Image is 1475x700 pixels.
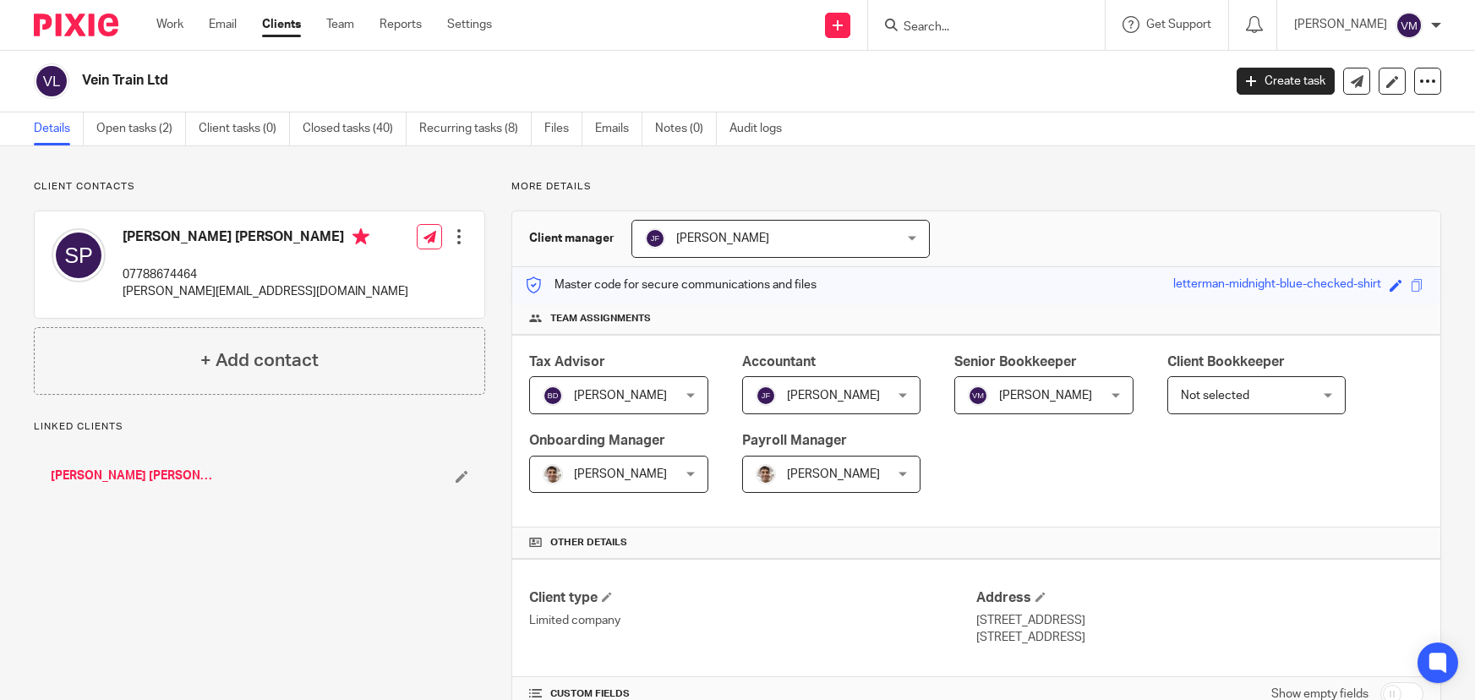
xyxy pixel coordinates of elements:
i: Primary [352,228,369,245]
span: [PERSON_NAME] [574,390,667,402]
p: Master code for secure communications and files [525,276,817,293]
p: More details [511,180,1441,194]
h3: Client manager [529,230,615,247]
span: Accountant [742,355,816,369]
p: [PERSON_NAME][EMAIL_ADDRESS][DOMAIN_NAME] [123,283,408,300]
a: Details [34,112,84,145]
img: svg%3E [34,63,69,99]
span: Onboarding Manager [529,434,665,447]
span: Senior Bookkeeper [954,355,1077,369]
a: Files [544,112,582,145]
img: PXL_20240409_141816916.jpg [543,464,563,484]
a: Client tasks (0) [199,112,290,145]
p: 07788674464 [123,266,408,283]
p: Linked clients [34,420,485,434]
span: Other details [550,536,627,550]
span: Team assignments [550,312,651,325]
span: Not selected [1181,390,1249,402]
a: [PERSON_NAME] [PERSON_NAME] [51,468,218,484]
img: svg%3E [543,386,563,406]
p: [PERSON_NAME] [1294,16,1387,33]
span: [PERSON_NAME] [574,468,667,480]
h2: Vein Train Ltd [82,72,986,90]
span: Client Bookkeeper [1167,355,1285,369]
div: letterman-midnight-blue-checked-shirt [1173,276,1381,295]
p: Client contacts [34,180,485,194]
a: Reports [380,16,422,33]
span: [PERSON_NAME] [999,390,1092,402]
h4: Client type [529,589,976,607]
h4: [PERSON_NAME] [PERSON_NAME] [123,228,408,249]
a: Work [156,16,183,33]
img: svg%3E [756,386,776,406]
img: svg%3E [52,228,106,282]
h4: Address [976,589,1423,607]
img: Pixie [34,14,118,36]
a: Clients [262,16,301,33]
h4: + Add contact [200,347,319,374]
span: Payroll Manager [742,434,847,447]
img: PXL_20240409_141816916.jpg [756,464,776,484]
img: svg%3E [645,228,665,249]
a: Emails [595,112,642,145]
a: Settings [447,16,492,33]
span: [PERSON_NAME] [787,468,880,480]
span: [PERSON_NAME] [676,232,769,244]
input: Search [902,20,1054,36]
a: Closed tasks (40) [303,112,407,145]
span: Get Support [1146,19,1211,30]
p: [STREET_ADDRESS] [976,629,1423,646]
a: Audit logs [729,112,795,145]
a: Create task [1237,68,1335,95]
a: Email [209,16,237,33]
a: Team [326,16,354,33]
p: [STREET_ADDRESS] [976,612,1423,629]
span: [PERSON_NAME] [787,390,880,402]
img: svg%3E [1396,12,1423,39]
a: Notes (0) [655,112,717,145]
span: Tax Advisor [529,355,605,369]
a: Open tasks (2) [96,112,186,145]
p: Limited company [529,612,976,629]
img: svg%3E [968,386,988,406]
a: Recurring tasks (8) [419,112,532,145]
